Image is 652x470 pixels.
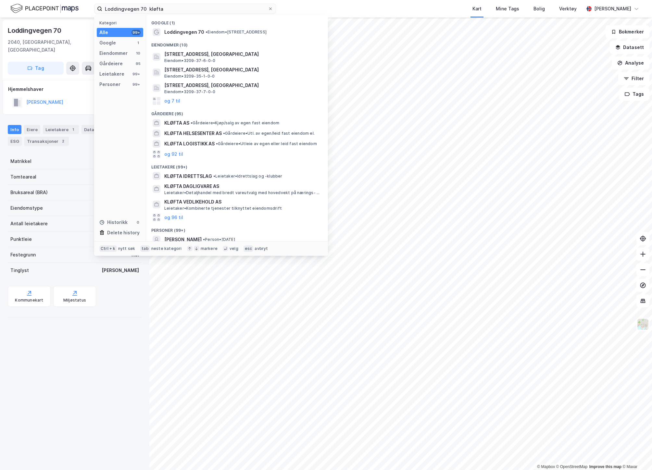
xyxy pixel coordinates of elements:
[99,20,143,25] div: Kategori
[610,41,649,54] button: Datasett
[213,174,282,179] span: Leietaker • Idrettslag og -klubber
[146,106,328,118] div: Gårdeiere (95)
[99,49,128,57] div: Eiendommer
[102,4,268,14] input: Søk på adresse, matrikkel, gårdeiere, leietakere eller personer
[10,251,36,259] div: Festegrunn
[164,236,202,243] span: [PERSON_NAME]
[164,140,215,148] span: KLØFTA LOGISTIKK AS
[132,71,141,77] div: 99+
[164,97,180,105] button: og 7 til
[594,5,631,13] div: [PERSON_NAME]
[10,220,48,228] div: Antall leietakere
[164,66,320,74] span: [STREET_ADDRESS], [GEOGRAPHIC_DATA]
[537,464,555,469] a: Mapbox
[213,174,215,179] span: •
[99,80,120,88] div: Personer
[206,30,267,35] span: Eiendom • [STREET_ADDRESS]
[223,131,225,136] span: •
[146,223,328,234] div: Personer (99+)
[8,125,21,134] div: Info
[99,218,128,226] div: Historikk
[620,439,652,470] div: Kontrollprogram for chat
[191,120,193,125] span: •
[81,125,106,134] div: Datasett
[244,245,254,252] div: esc
[146,159,328,171] div: Leietakere (99+)
[164,50,320,58] span: [STREET_ADDRESS], [GEOGRAPHIC_DATA]
[637,318,649,330] img: Z
[132,30,141,35] div: 99+
[118,246,135,251] div: nytt søk
[146,37,328,49] div: Eiendommer (10)
[201,246,218,251] div: markere
[140,245,150,252] div: tab
[164,58,215,63] span: Eiendom • 3209-37-6-0-0
[63,298,86,303] div: Miljøstatus
[135,61,141,66] div: 95
[164,198,320,206] span: KLØFTA VEDLIKEHOLD AS
[191,120,279,126] span: Gårdeiere • Kjøp/salg av egen fast eiendom
[132,82,141,87] div: 99+
[164,130,222,137] span: KLØFTA HELSESENTER AS
[99,70,124,78] div: Leietakere
[10,204,43,212] div: Eiendomstype
[102,266,139,274] div: [PERSON_NAME]
[43,125,79,134] div: Leietakere
[135,40,141,45] div: 1
[618,72,649,85] button: Filter
[135,51,141,56] div: 10
[164,172,212,180] span: KLØFTA IDRETTSLAG
[559,5,577,13] div: Verktøy
[216,141,317,146] span: Gårdeiere • Utleie av egen eller leid fast eiendom
[203,237,235,242] span: Person • [DATE]
[24,125,40,134] div: Eiere
[10,235,32,243] div: Punktleie
[164,89,215,94] span: Eiendom • 3209-37-7-0-0
[10,266,29,274] div: Tinglyst
[164,206,282,211] span: Leietaker • Kombinerte tjenester tilknyttet eiendomsdrift
[164,28,204,36] span: Loddingvegen 70
[10,3,79,14] img: logo.f888ab2527a4732fd821a326f86c7f29.svg
[8,62,64,75] button: Tag
[10,157,31,165] div: Matrikkel
[164,150,183,158] button: og 92 til
[606,25,649,38] button: Bokmerker
[164,182,320,190] span: KLØFTA DAGLIGVARE AS
[164,81,320,89] span: [STREET_ADDRESS], [GEOGRAPHIC_DATA]
[206,30,207,34] span: •
[8,85,141,93] div: Hjemmelshaver
[472,5,482,13] div: Kart
[164,214,183,221] button: og 96 til
[230,246,238,251] div: velg
[10,189,48,196] div: Bruksareal (BRA)
[164,74,215,79] span: Eiendom • 3209-35-1-0-0
[107,229,140,237] div: Delete history
[15,298,43,303] div: Kommunekart
[223,131,315,136] span: Gårdeiere • Utl. av egen/leid fast eiendom el.
[255,246,268,251] div: avbryt
[8,38,108,54] div: 2040, [GEOGRAPHIC_DATA], [GEOGRAPHIC_DATA]
[589,464,621,469] a: Improve this map
[10,173,36,181] div: Tomteareal
[99,245,117,252] div: Ctrl + k
[533,5,545,13] div: Bolig
[24,137,69,146] div: Transaksjoner
[146,15,328,27] div: Google (1)
[164,190,321,195] span: Leietaker • Detaljhandel med bredt vareutvalg med hovedvekt på nærings- og nytelsesmidler
[216,141,218,146] span: •
[164,119,189,127] span: KLØFTA AS
[612,56,649,69] button: Analyse
[135,220,141,225] div: 0
[556,464,588,469] a: OpenStreetMap
[8,25,63,36] div: Loddingvegen 70
[620,439,652,470] iframe: Chat Widget
[99,60,123,68] div: Gårdeiere
[203,237,205,242] span: •
[8,137,22,146] div: ESG
[99,29,108,36] div: Alle
[151,246,182,251] div: neste kategori
[70,126,76,133] div: 1
[99,39,116,47] div: Google
[496,5,519,13] div: Mine Tags
[619,88,649,101] button: Tags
